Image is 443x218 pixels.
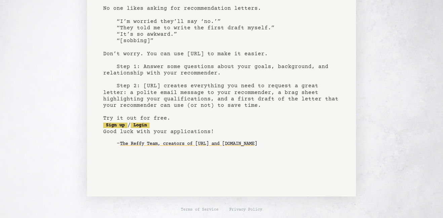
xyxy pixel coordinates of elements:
div: - [117,141,340,147]
a: Privacy Policy [229,207,262,213]
a: Terms of Service [181,207,218,213]
a: The Reffy Team, creators of [URL] and [DOMAIN_NAME] [120,138,257,149]
a: Login [131,123,150,128]
a: Sign up [103,123,127,128]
